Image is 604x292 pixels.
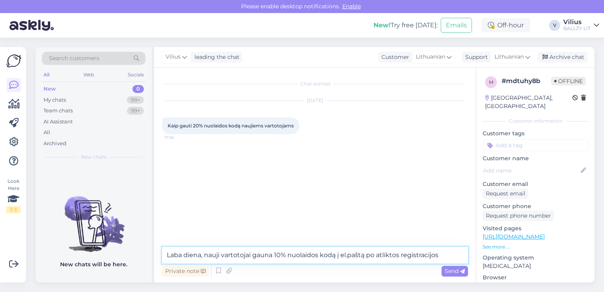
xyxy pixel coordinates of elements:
span: 17:56 [164,135,194,140]
div: Socials [126,70,145,80]
input: Add a tag [483,139,588,151]
div: V [549,20,560,31]
div: Look Here [6,178,21,213]
span: Enable [340,3,363,10]
p: Visited pages [483,224,588,233]
button: Emails [441,18,472,33]
b: New! [374,21,391,29]
div: 0 [132,85,144,93]
p: New chats will be here. [60,260,127,269]
div: 99+ [127,96,144,104]
div: New [43,85,56,93]
span: Vilius [166,53,181,61]
a: [URL][DOMAIN_NAME] [483,233,545,240]
p: Operating system [483,254,588,262]
div: [GEOGRAPHIC_DATA], [GEOGRAPHIC_DATA] [485,94,572,110]
div: Support [462,53,488,61]
p: Customer name [483,154,588,163]
div: My chats [43,96,66,104]
div: Archived [43,140,66,148]
div: Web [82,70,96,80]
div: Try free [DATE]: [374,21,438,30]
div: Private note [162,266,209,277]
p: Chrome [TECHNICAL_ID] [483,282,588,290]
div: [DATE] [162,97,468,104]
div: Vilius [563,19,591,25]
div: Customer [378,53,409,61]
span: Kaip gauti 20% nuolaidos kodą naujiems vartotojams [168,123,294,129]
div: 1 / 3 [6,206,21,213]
textarea: Laba diena, nauji vartotojai gauna 10% nuolaidos kodą į el.paštą po atliktos registracijos [162,247,468,264]
p: Customer tags [483,129,588,138]
div: BALLZY LIT [563,25,591,32]
div: Request phone number [483,210,554,221]
div: All [42,70,51,80]
a: ViliusBALLZY LIT [563,19,599,32]
p: See more ... [483,243,588,250]
div: leading the chat [191,53,240,61]
div: Customer information [483,118,588,125]
span: Search customers [49,54,99,63]
p: [MEDICAL_DATA] [483,262,588,270]
p: Customer email [483,180,588,188]
p: Browser [483,273,588,282]
span: New chats [81,154,106,161]
div: Team chats [43,107,73,115]
div: # mdtuhy8b [502,76,551,86]
img: Askly Logo [6,53,21,68]
p: Customer phone [483,202,588,210]
span: Lithuanian [495,53,524,61]
div: Archive chat [538,52,587,63]
div: Request email [483,188,528,199]
div: AI Assistant [43,118,73,126]
span: Lithuanian [416,53,445,61]
span: Offline [551,77,586,85]
div: Off-hour [481,18,530,32]
img: No chats [36,182,152,253]
span: m [489,79,493,85]
div: 99+ [127,107,144,115]
input: Add name [483,166,579,175]
div: All [43,129,50,137]
div: Chat started [162,80,468,87]
span: Send [445,267,465,275]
